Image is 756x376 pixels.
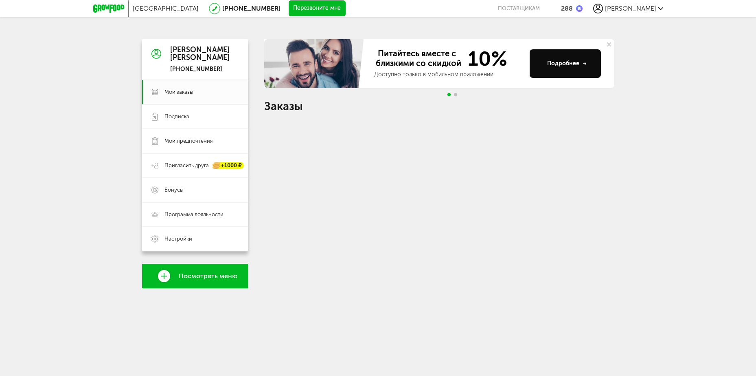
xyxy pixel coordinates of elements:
[170,46,230,62] div: [PERSON_NAME] [PERSON_NAME]
[142,153,248,178] a: Пригласить друга +1000 ₽
[374,49,463,69] span: Питайтесь вместе с близкими со скидкой
[164,137,213,145] span: Мои предпочтения
[264,101,614,112] h1: Заказы
[264,39,366,88] img: family-banner.579af9d.jpg
[289,0,346,17] button: Перезвоните мне
[142,129,248,153] a: Мои предпочтения
[142,178,248,202] a: Бонусы
[222,4,280,12] a: [PHONE_NUMBER]
[142,104,248,129] a: Подписка
[213,162,244,169] div: +1000 ₽
[605,4,656,12] span: [PERSON_NAME]
[164,88,193,96] span: Мои заказы
[447,93,451,96] span: Go to slide 1
[142,227,248,251] a: Настройки
[133,4,199,12] span: [GEOGRAPHIC_DATA]
[164,113,189,120] span: Подписка
[170,66,230,73] div: [PHONE_NUMBER]
[142,202,248,227] a: Программа лояльности
[547,60,587,68] div: Подробнее
[164,235,192,243] span: Настройки
[530,49,601,78] button: Подробнее
[142,264,248,288] a: Посмотреть меню
[374,71,523,79] div: Доступно только в мобильном приложении
[142,80,248,104] a: Мои заказы
[164,211,224,218] span: Программа лояльности
[179,272,237,280] span: Посмотреть меню
[164,162,209,169] span: Пригласить друга
[454,93,457,96] span: Go to slide 2
[576,5,583,12] img: bonus_b.cdccf46.png
[463,49,507,69] span: 10%
[561,4,573,12] div: 288
[164,186,184,194] span: Бонусы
